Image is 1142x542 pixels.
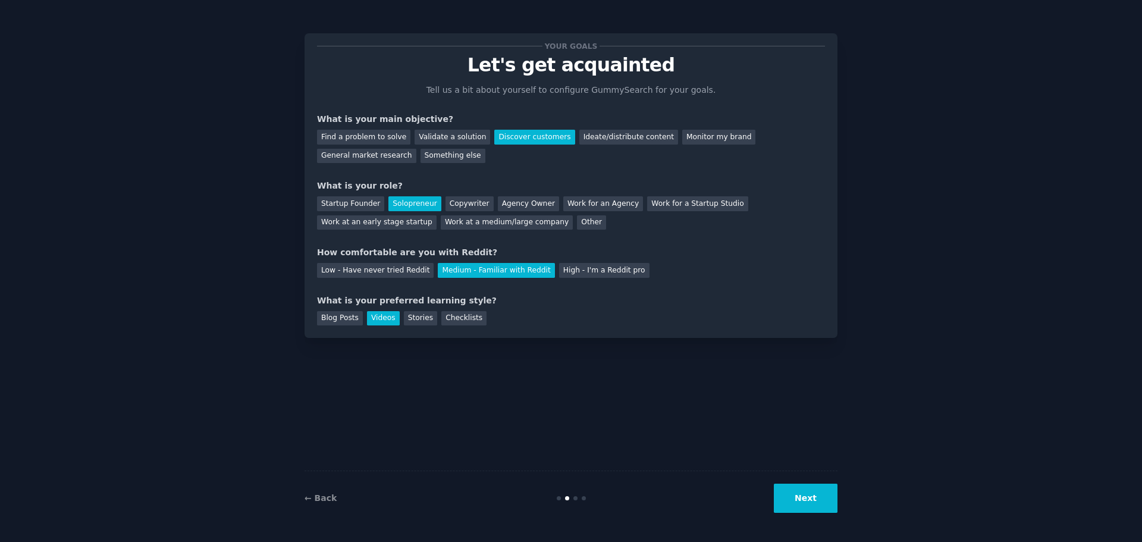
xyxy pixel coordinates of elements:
div: Work for an Agency [563,196,643,211]
div: Startup Founder [317,196,384,211]
div: High - I'm a Reddit pro [559,263,650,278]
p: Let's get acquainted [317,55,825,76]
div: Discover customers [494,130,575,145]
div: Stories [404,311,437,326]
div: Agency Owner [498,196,559,211]
div: Monitor my brand [682,130,755,145]
div: Solopreneur [388,196,441,211]
div: Work at an early stage startup [317,215,437,230]
div: Blog Posts [317,311,363,326]
button: Next [774,484,837,513]
div: Copywriter [445,196,494,211]
div: Find a problem to solve [317,130,410,145]
div: What is your preferred learning style? [317,295,825,307]
div: What is your role? [317,180,825,192]
div: Other [577,215,606,230]
div: Videos [367,311,400,326]
div: Work at a medium/large company [441,215,573,230]
div: Something else [421,149,485,164]
div: Ideate/distribute content [579,130,678,145]
div: How comfortable are you with Reddit? [317,246,825,259]
div: General market research [317,149,416,164]
div: Medium - Familiar with Reddit [438,263,554,278]
a: ← Back [305,493,337,503]
div: Work for a Startup Studio [647,196,748,211]
div: Validate a solution [415,130,490,145]
span: Your goals [542,40,600,52]
div: Low - Have never tried Reddit [317,263,434,278]
div: Checklists [441,311,487,326]
div: What is your main objective? [317,113,825,126]
p: Tell us a bit about yourself to configure GummySearch for your goals. [421,84,721,96]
